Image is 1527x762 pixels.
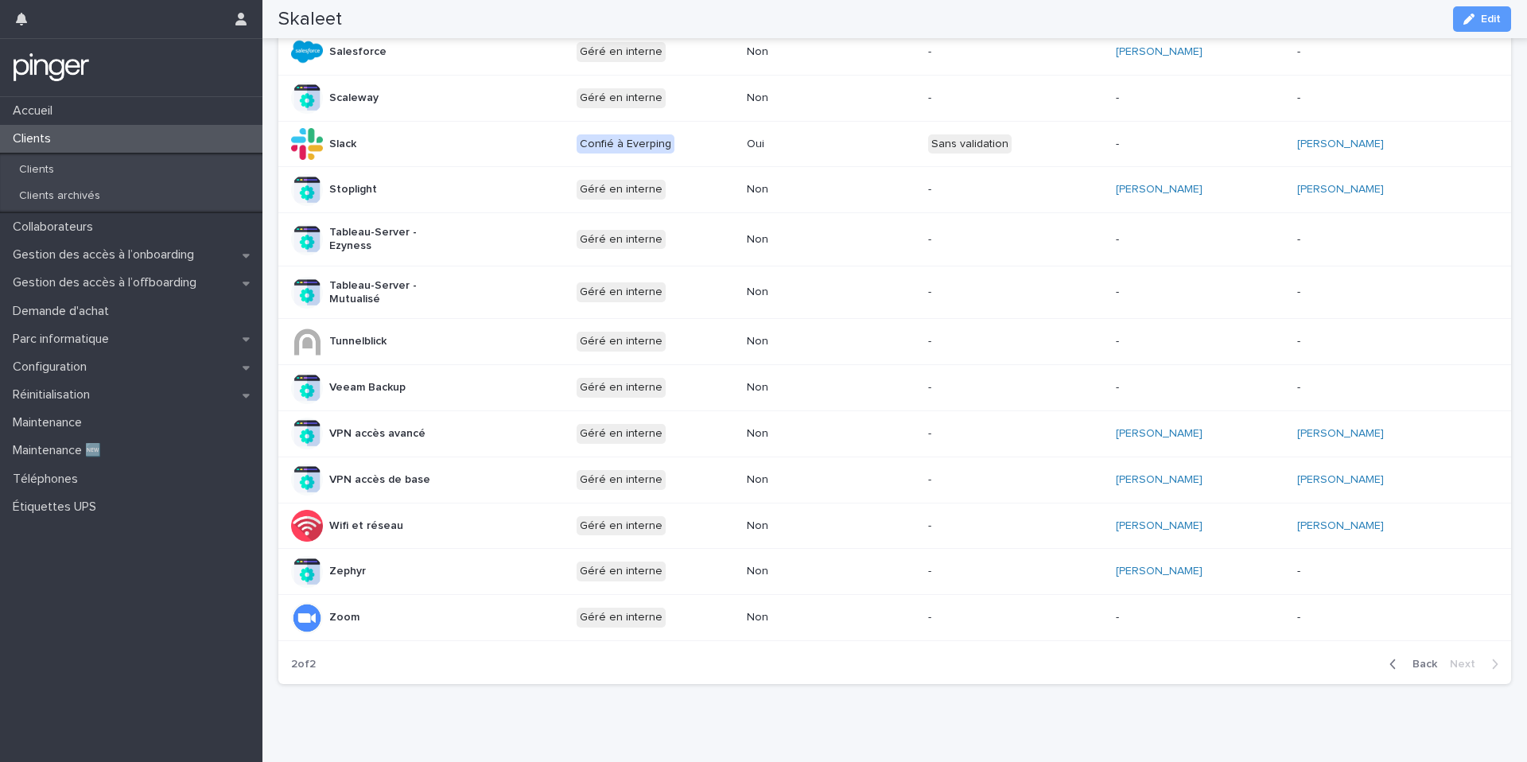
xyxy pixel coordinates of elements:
a: [PERSON_NAME] [1116,473,1203,487]
tr: VPN accès avancéGéré en interneNon-[PERSON_NAME] [PERSON_NAME] [278,410,1511,457]
div: Géré en interne [577,282,666,302]
p: Téléphones [6,472,91,487]
div: Géré en interne [577,608,666,628]
a: [PERSON_NAME] [1297,427,1384,441]
p: - [1297,335,1430,348]
p: - [1297,286,1430,299]
p: - [928,233,1061,247]
p: Demande d'achat [6,304,122,319]
p: Clients [6,131,64,146]
p: Non [747,286,880,299]
p: - [1116,335,1249,348]
p: Zoom [329,611,359,624]
p: Scaleway [329,91,379,105]
p: - [928,427,1061,441]
div: Géré en interne [577,516,666,536]
p: VPN accès de base [329,473,430,487]
tr: SalesforceGéré en interneNon-[PERSON_NAME] - [278,29,1511,75]
a: [PERSON_NAME] [1297,473,1384,487]
p: Configuration [6,360,99,375]
p: Non [747,45,880,59]
tr: Veeam BackupGéré en interneNon--- [278,365,1511,411]
p: - [1297,233,1430,247]
p: Clients [6,163,67,177]
p: Wifi et réseau [329,519,403,533]
p: - [928,91,1061,105]
div: Géré en interne [577,562,666,581]
a: [PERSON_NAME] [1116,183,1203,196]
p: Accueil [6,103,65,119]
p: Non [747,233,880,247]
p: - [928,381,1061,395]
p: Maintenance [6,415,95,430]
button: Next [1443,657,1511,671]
p: Non [747,473,880,487]
p: - [1116,286,1249,299]
p: Réinitialisation [6,387,103,402]
a: [PERSON_NAME] [1116,519,1203,533]
img: mTgBEunGTSyRkCgitkcU [13,52,90,84]
p: Slack [329,138,356,151]
p: - [1116,611,1249,624]
p: Tunnelblick [329,335,387,348]
a: [PERSON_NAME] [1297,519,1384,533]
p: Non [747,611,880,624]
p: - [1297,565,1430,578]
p: Tableau-Server - Mutualisé [329,279,462,306]
p: Non [747,519,880,533]
div: Géré en interne [577,180,666,200]
tr: Tableau-Server - MutualiséGéré en interneNon--- [278,266,1511,319]
p: Non [747,427,880,441]
p: Maintenance 🆕 [6,443,114,458]
a: [PERSON_NAME] [1116,427,1203,441]
p: Non [747,565,880,578]
p: Parc informatique [6,332,122,347]
p: Salesforce [329,45,387,59]
h2: Skaleet [278,8,342,31]
span: Next [1450,659,1485,670]
p: - [928,335,1061,348]
a: [PERSON_NAME] [1297,183,1384,196]
span: Back [1403,659,1437,670]
p: Gestion des accès à l’offboarding [6,275,209,290]
div: Géré en interne [577,378,666,398]
p: - [928,45,1061,59]
p: VPN accès avancé [329,427,425,441]
p: - [928,183,1061,196]
tr: ScalewayGéré en interneNon--- [278,75,1511,121]
p: Zephyr [329,565,366,578]
p: Non [747,91,880,105]
p: Gestion des accès à l’onboarding [6,247,207,262]
a: [PERSON_NAME] [1116,45,1203,59]
p: - [1297,45,1430,59]
div: Géré en interne [577,470,666,490]
tr: ZoomGéré en interneNon--- [278,595,1511,641]
p: - [1116,138,1249,151]
p: Veeam Backup [329,381,406,395]
div: Géré en interne [577,42,666,62]
p: Oui [747,138,880,151]
p: - [928,473,1061,487]
p: - [1116,381,1249,395]
a: [PERSON_NAME] [1116,565,1203,578]
p: - [1116,91,1249,105]
tr: TunnelblickGéré en interneNon--- [278,319,1511,365]
div: Sans validation [928,134,1012,154]
tr: StoplightGéré en interneNon-[PERSON_NAME] [PERSON_NAME] [278,167,1511,213]
p: Tableau-Server - Ezyness [329,226,462,253]
p: - [928,565,1061,578]
p: Collaborateurs [6,220,106,235]
p: Non [747,335,880,348]
p: - [1297,91,1430,105]
span: Edit [1481,14,1501,25]
div: Géré en interne [577,230,666,250]
p: - [1297,381,1430,395]
tr: Tableau-Server - EzynessGéré en interneNon--- [278,213,1511,266]
button: Back [1377,657,1443,671]
div: Géré en interne [577,424,666,444]
div: Géré en interne [577,332,666,352]
button: Edit [1453,6,1511,32]
p: - [928,611,1061,624]
div: Confié à Everping [577,134,674,154]
p: - [1297,611,1430,624]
